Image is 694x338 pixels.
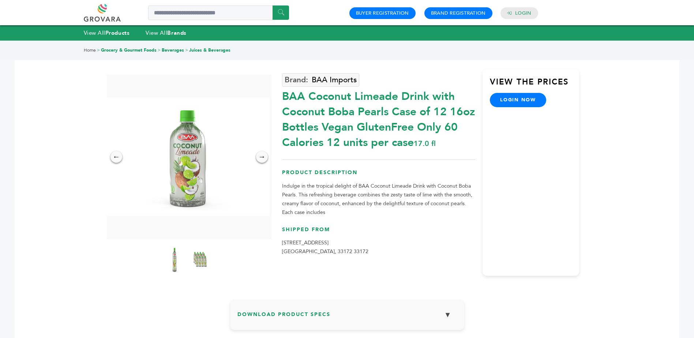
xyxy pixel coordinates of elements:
[237,307,457,328] h3: Download Product Specs
[490,93,546,107] a: login now
[165,245,184,274] img: BAA Coconut Limeade Drink with Coconut Boba Pearls, Case of 12, 16oz Bottles, Vegan, Gluten-Free,...
[256,151,268,163] div: →
[189,47,230,53] a: Juices & Beverages
[439,307,457,323] button: ▼
[158,47,161,53] span: >
[191,245,209,274] img: BAA Coconut Limeade Drink with Coconut Boba Pearls, Case of 12, 16oz Bottles, Vegan, Gluten-Free,...
[414,139,436,149] span: 17.0 fl
[185,47,188,53] span: >
[146,29,187,37] a: View AllBrands
[490,76,579,93] h3: View the Prices
[84,29,130,37] a: View AllProducts
[515,10,531,16] a: Login
[282,182,475,217] p: Indulge in the tropical delight of BAA Coconut Limeade Drink with Coconut Boba Pearls. This refre...
[101,47,157,53] a: Grocery & Gourmet Foods
[162,47,184,53] a: Beverages
[431,10,486,16] a: Brand Registration
[84,47,96,53] a: Home
[282,85,475,150] div: BAA Coconut Limeade Drink with Coconut Boba Pearls Case of 12 16oz Bottles Vegan GlutenFree Only ...
[356,10,409,16] a: Buyer Registration
[282,226,475,239] h3: Shipped From
[282,73,359,87] a: BAA Imports
[282,239,475,256] p: [STREET_ADDRESS] [GEOGRAPHIC_DATA], 33172 33172
[148,5,289,20] input: Search a product or brand...
[167,29,186,37] strong: Brands
[105,29,130,37] strong: Products
[282,169,475,182] h3: Product Description
[110,151,122,163] div: ←
[97,47,100,53] span: >
[105,97,270,217] img: BAA Coconut Limeade Drink with Coconut Boba Pearls, Case of 12, 16oz Bottles, Vegan, Gluten-Free,...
